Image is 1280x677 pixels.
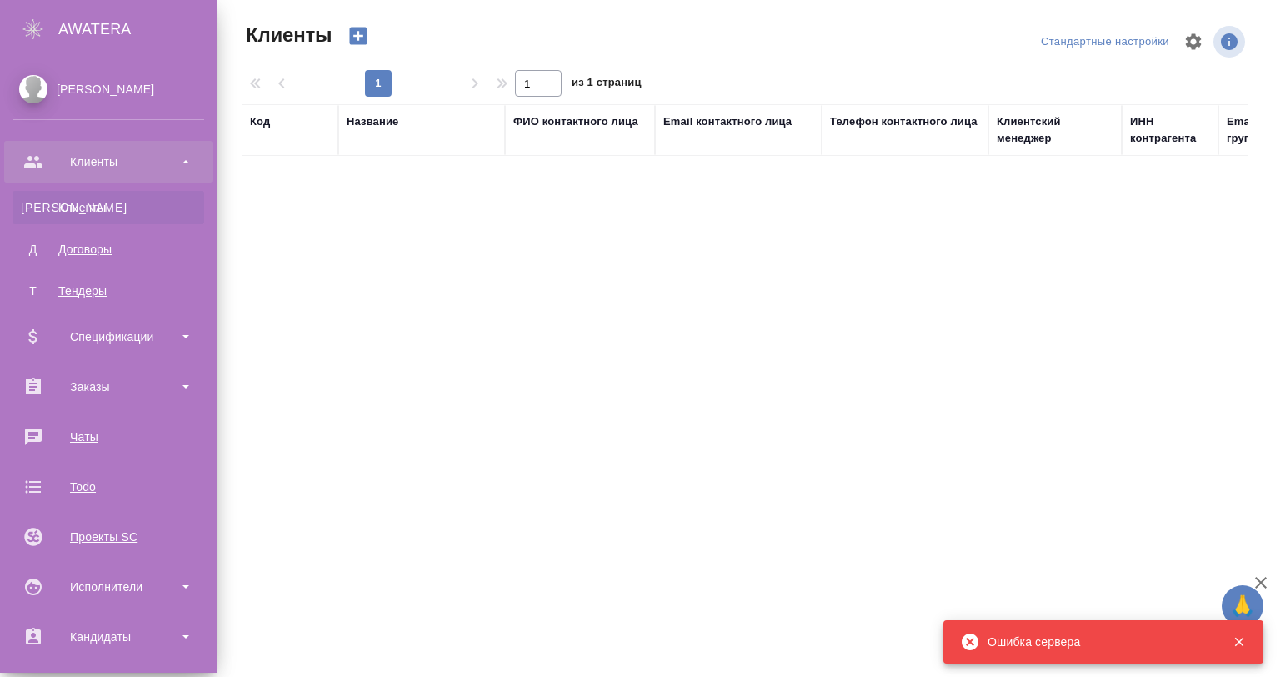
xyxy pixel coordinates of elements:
[1222,585,1263,627] button: 🙏
[12,233,204,266] a: ДДоговоры
[21,241,196,258] div: Договоры
[997,113,1113,147] div: Клиентский менеджер
[1037,29,1173,55] div: split button
[1222,634,1256,649] button: Закрыть
[1130,113,1210,147] div: ИНН контрагента
[347,113,398,130] div: Название
[12,524,204,549] div: Проекты SC
[4,516,212,558] a: Проекты SC
[4,416,212,458] a: Чаты
[12,324,204,349] div: Спецификации
[12,624,204,649] div: Кандидаты
[12,80,204,98] div: [PERSON_NAME]
[21,199,196,216] div: Клиенты
[12,274,204,308] a: ТТендеры
[250,113,270,130] div: Код
[242,22,332,48] span: Клиенты
[663,113,792,130] div: Email контактного лица
[12,424,204,449] div: Чаты
[12,191,204,224] a: [PERSON_NAME]Клиенты
[1213,26,1248,58] span: Посмотреть информацию
[58,13,217,46] div: AWATERA
[830,113,977,130] div: Телефон контактного лица
[12,474,204,499] div: Todo
[1228,589,1257,624] span: 🙏
[12,374,204,399] div: Заказы
[4,466,212,508] a: Todo
[12,149,204,174] div: Клиенты
[513,113,638,130] div: ФИО контактного лица
[572,73,642,97] span: из 1 страниц
[12,574,204,599] div: Исполнители
[1173,22,1213,62] span: Настроить таблицу
[987,634,1207,650] div: Ошибка сервера
[21,283,196,299] div: Тендеры
[338,22,378,50] button: Создать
